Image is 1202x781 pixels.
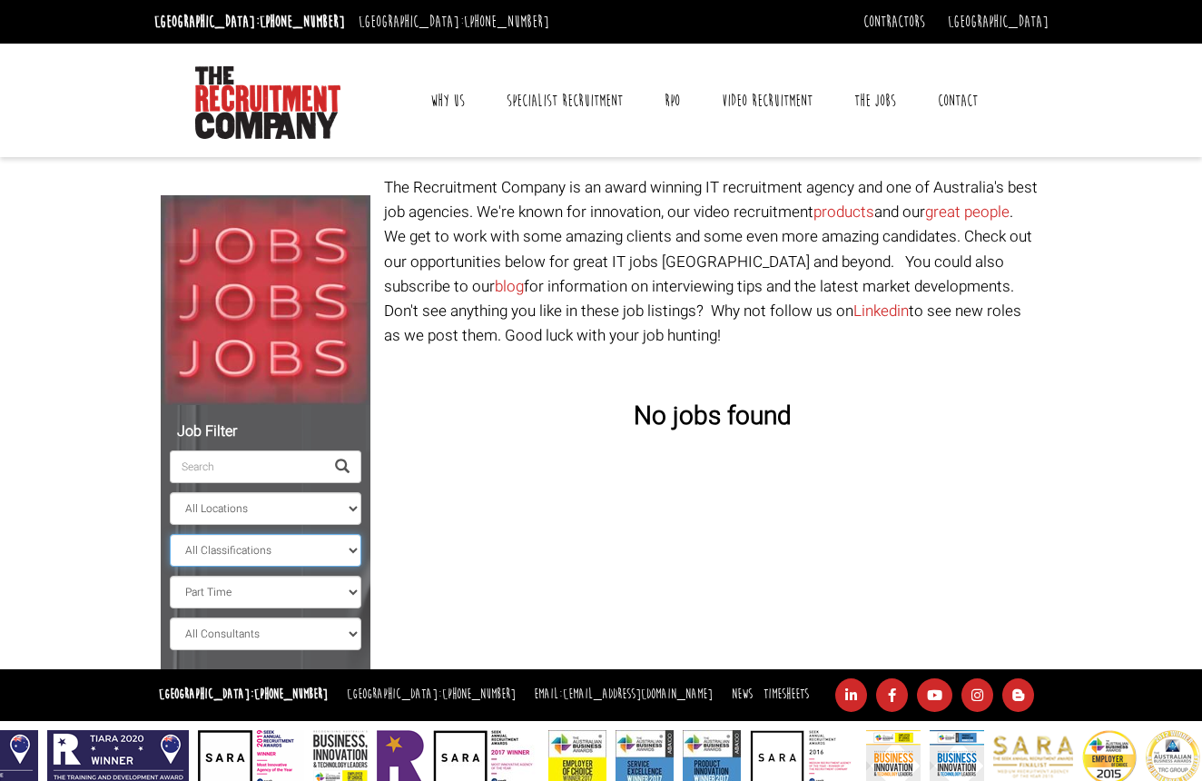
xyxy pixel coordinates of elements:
a: [PHONE_NUMBER] [260,12,345,32]
a: Video Recruitment [708,78,826,124]
img: Jobs, Jobs, Jobs [161,195,370,405]
a: [PHONE_NUMBER] [254,686,328,703]
a: Contractors [863,12,925,32]
a: RPO [651,78,694,124]
a: products [813,201,874,223]
h5: Job Filter [170,424,361,440]
a: blog [495,275,524,298]
a: great people [925,201,1010,223]
a: Linkedin [853,300,909,322]
li: [GEOGRAPHIC_DATA]: [342,682,520,708]
input: Search [170,450,324,483]
li: [GEOGRAPHIC_DATA]: [150,7,350,36]
a: Timesheets [764,686,809,703]
li: Email: [529,682,717,708]
a: Contact [924,78,991,124]
a: The Jobs [841,78,910,124]
a: Why Us [417,78,478,124]
strong: [GEOGRAPHIC_DATA]: [159,686,328,703]
h3: No jobs found [384,403,1041,431]
a: News [732,686,753,703]
a: [EMAIL_ADDRESS][DOMAIN_NAME] [563,686,713,703]
a: [PHONE_NUMBER] [442,686,516,703]
li: [GEOGRAPHIC_DATA]: [354,7,554,36]
img: The Recruitment Company [195,66,340,139]
a: [GEOGRAPHIC_DATA] [948,12,1049,32]
a: [PHONE_NUMBER] [464,12,549,32]
p: The Recruitment Company is an award winning IT recruitment agency and one of Australia's best job... [384,175,1041,348]
a: Specialist Recruitment [493,78,636,124]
